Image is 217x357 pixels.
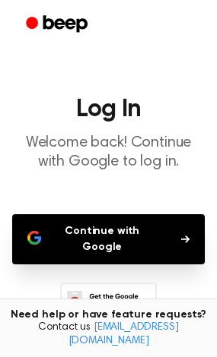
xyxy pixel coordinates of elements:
[12,97,205,122] h1: Log In
[15,10,101,39] a: Beep
[9,321,208,348] span: Contact us
[12,134,205,172] p: Welcome back! Continue with Google to log in.
[69,322,179,346] a: [EMAIL_ADDRESS][DOMAIN_NAME]
[12,214,205,264] button: Continue with Google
